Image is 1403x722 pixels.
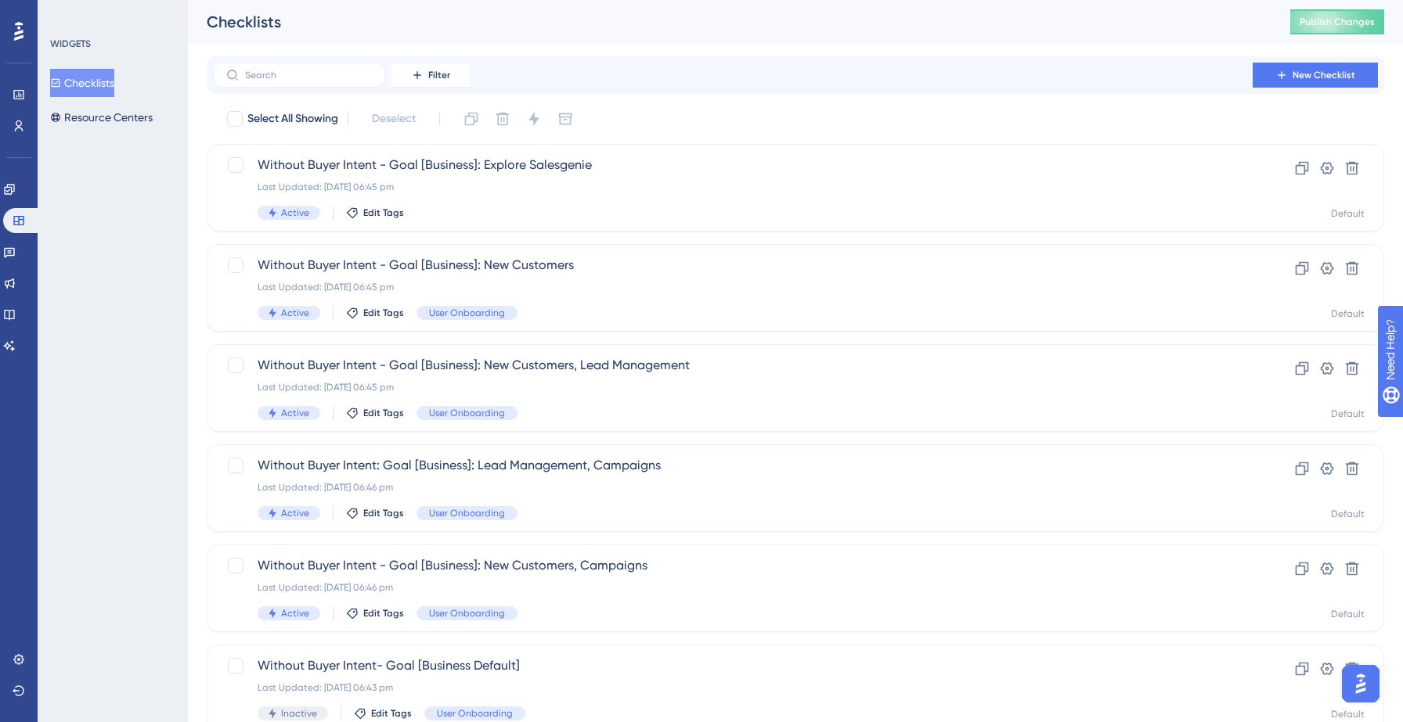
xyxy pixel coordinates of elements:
[346,507,404,519] button: Edit Tags
[1331,608,1365,620] div: Default
[1290,9,1384,34] button: Publish Changes
[1331,508,1365,520] div: Default
[258,256,1208,275] span: Without Buyer Intent - Goal [Business]: New Customers
[258,581,1208,594] div: Last Updated: [DATE] 06:46 pm
[1331,307,1365,320] div: Default
[247,110,338,128] span: Select All Showing
[437,707,513,720] span: User Onboarding
[1331,708,1365,720] div: Default
[371,707,412,720] span: Edit Tags
[258,356,1208,375] span: Without Buyer Intent - Goal [Business]: New Customers, Lead Management
[429,407,505,419] span: User Onboarding
[346,607,404,620] button: Edit Tags
[363,207,404,219] span: Edit Tags
[372,110,416,128] span: Deselect
[258,156,1208,174] span: Without Buyer Intent - Goal [Business]: Explore Salesgenie
[363,507,404,519] span: Edit Tags
[258,481,1208,494] div: Last Updated: [DATE] 06:46 pm
[258,281,1208,293] div: Last Updated: [DATE] 06:45 pm
[1331,408,1365,420] div: Default
[258,656,1208,675] span: Without Buyer Intent- Goal [Business Default]
[258,681,1208,694] div: Last Updated: [DATE] 06:43 pm
[346,207,404,219] button: Edit Tags
[346,407,404,419] button: Edit Tags
[354,707,412,720] button: Edit Tags
[281,707,317,720] span: Inactive
[1337,660,1384,707] iframe: UserGuiding AI Assistant Launcher
[281,207,309,219] span: Active
[1300,16,1375,28] span: Publish Changes
[258,556,1208,575] span: Without Buyer Intent - Goal [Business]: New Customers, Campaigns
[245,70,372,81] input: Search
[37,4,98,23] span: Need Help?
[363,307,404,319] span: Edit Tags
[428,69,450,81] span: Filter
[281,307,309,319] span: Active
[429,607,505,620] span: User Onboarding
[281,507,309,519] span: Active
[346,307,404,319] button: Edit Tags
[363,607,404,620] span: Edit Tags
[429,507,505,519] span: User Onboarding
[281,407,309,419] span: Active
[429,307,505,319] span: User Onboarding
[281,607,309,620] span: Active
[358,105,430,133] button: Deselect
[258,456,1208,475] span: Without Buyer Intent: Goal [Business]: Lead Management, Campaigns
[1253,63,1378,88] button: New Checklist
[258,181,1208,193] div: Last Updated: [DATE] 06:45 pm
[50,38,91,50] div: WIDGETS
[391,63,470,88] button: Filter
[50,69,114,97] button: Checklists
[363,407,404,419] span: Edit Tags
[258,381,1208,393] div: Last Updated: [DATE] 06:45 pm
[207,11,1251,33] div: Checklists
[1293,69,1355,81] span: New Checklist
[1331,207,1365,220] div: Default
[50,103,153,131] button: Resource Centers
